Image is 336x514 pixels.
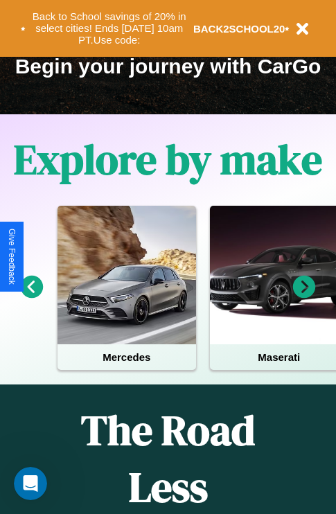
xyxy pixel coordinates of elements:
b: BACK2SCHOOL20 [193,23,285,35]
h1: Explore by make [14,131,322,188]
iframe: Intercom live chat [14,467,47,500]
button: Back to School savings of 20% in select cities! Ends [DATE] 10am PT.Use code: [26,7,193,50]
div: Give Feedback [7,229,17,285]
h4: Mercedes [58,344,196,370]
